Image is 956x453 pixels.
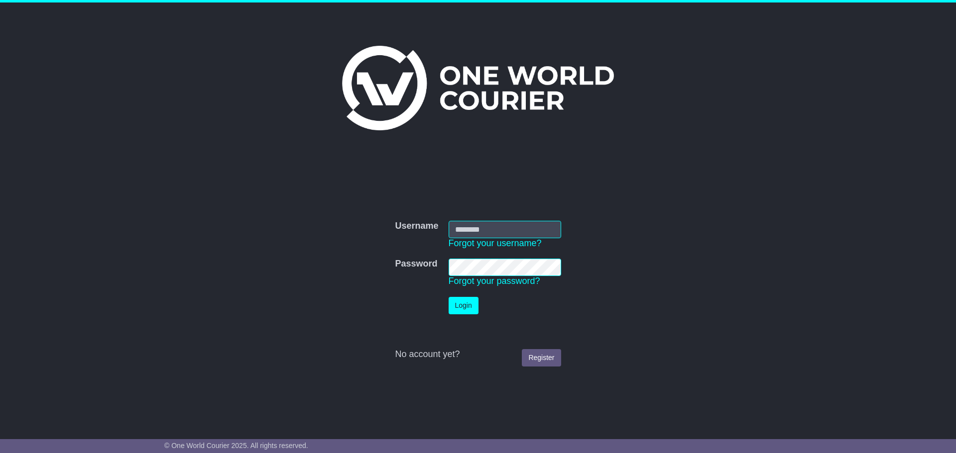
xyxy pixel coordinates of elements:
span: © One World Courier 2025. All rights reserved. [164,442,308,450]
a: Register [522,349,561,366]
a: Forgot your username? [449,238,542,248]
img: One World [342,46,614,130]
label: Password [395,259,437,270]
div: No account yet? [395,349,561,360]
button: Login [449,297,478,314]
a: Forgot your password? [449,276,540,286]
label: Username [395,221,438,232]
